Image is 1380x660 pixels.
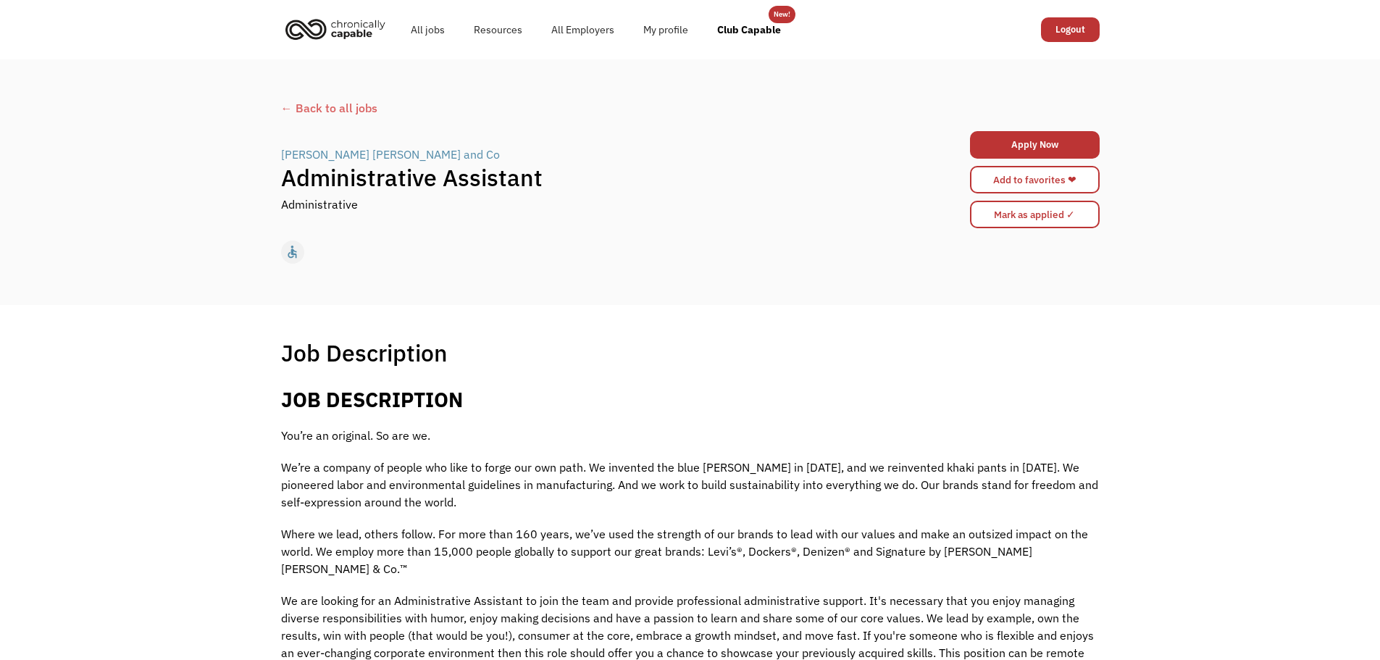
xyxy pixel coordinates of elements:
a: ← Back to all jobs [281,99,1100,117]
a: Resources [459,7,537,53]
h1: Administrative Assistant [281,163,895,192]
img: Chronically Capable logo [281,13,390,45]
div: Administrative [281,196,358,213]
a: My profile [629,7,703,53]
a: Logout [1041,17,1100,42]
a: home [281,13,396,45]
p: Where we lead, others follow. For more than 160 years, we’ve used the strength of our brands to l... [281,525,1100,577]
div: New! [774,6,790,23]
a: All Employers [537,7,629,53]
p: We’re a company of people who like to forge our own path. We invented the blue [PERSON_NAME] in [... [281,459,1100,511]
input: Mark as applied ✓ [970,201,1100,228]
div: accessible [285,241,300,263]
h1: Job Description [281,338,448,367]
div: [PERSON_NAME] [PERSON_NAME] and Co [281,146,500,163]
b: JOB DESCRIPTION [281,386,463,413]
p: You’re an original. So are we. [281,427,1100,444]
a: Apply Now [970,131,1100,159]
a: Add to favorites ❤ [970,166,1100,193]
a: [PERSON_NAME] [PERSON_NAME] and Co [281,146,503,163]
a: All jobs [396,7,459,53]
form: Mark as applied form [970,197,1100,232]
a: Club Capable [703,7,795,53]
